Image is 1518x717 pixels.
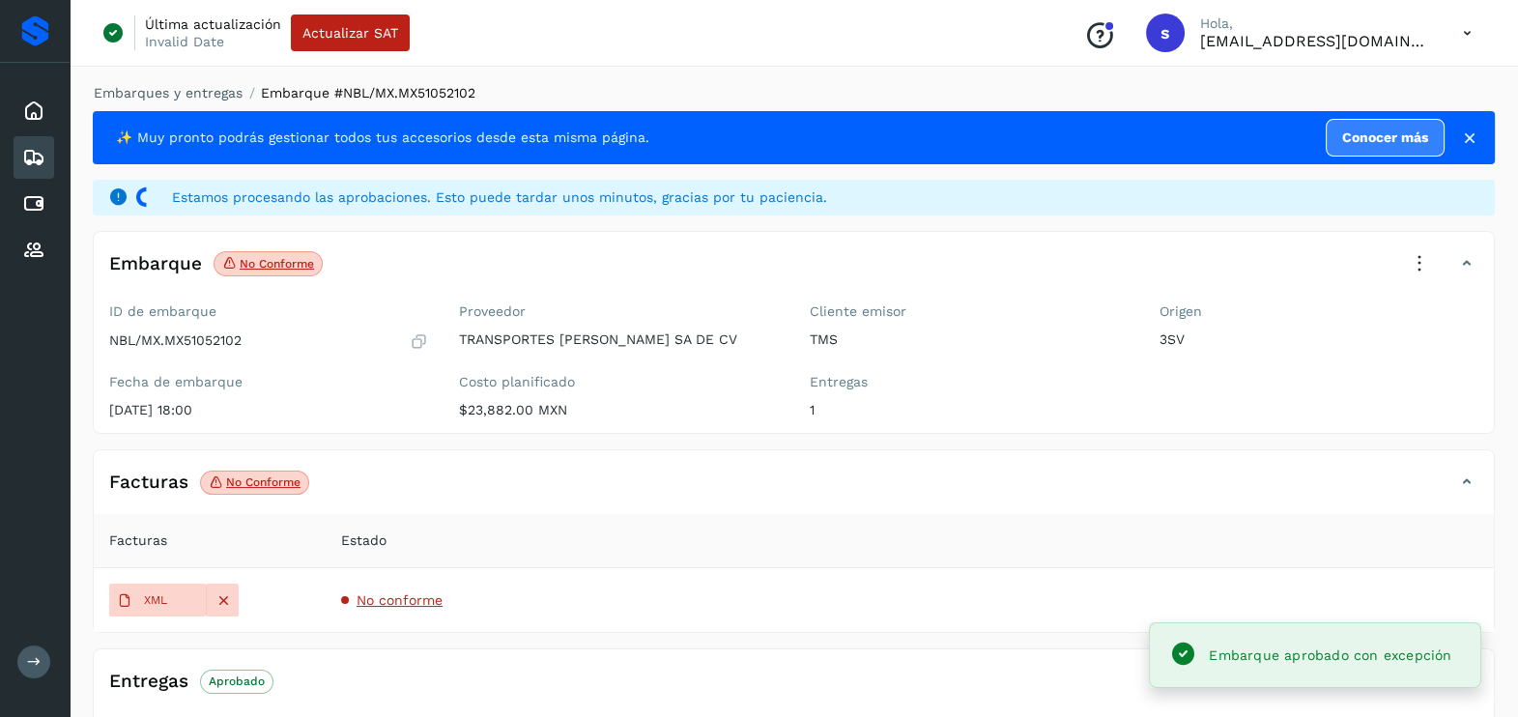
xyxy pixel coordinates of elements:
label: Cliente emisor [810,303,1129,320]
div: EntregasAprobado [94,665,1494,713]
span: Actualizar SAT [302,26,398,40]
div: Eliminar asociación [206,584,239,617]
p: $23,882.00 MXN [459,402,778,418]
label: Costo planificado [459,374,778,390]
p: XML [144,593,167,607]
span: Estamos procesando las aprobaciones. Esto puede tardar unos minutos, gracias por tu paciencia. [172,187,827,208]
div: FacturasNo conforme [94,466,1494,514]
a: Conocer más [1326,119,1445,157]
p: No conforme [226,475,301,489]
span: Embarque #NBL/MX.MX51052102 [261,85,475,100]
h4: Entregas [109,671,188,693]
nav: breadcrumb [93,83,1495,103]
h4: Embarque [109,253,202,275]
p: No conforme [240,257,314,271]
div: EmbarqueNo conforme [94,247,1494,296]
p: 3SV [1160,331,1478,348]
p: smedina@niagarawater.com [1200,32,1432,50]
div: Embarques [14,136,54,179]
span: Embarque aprobado con excepción [1209,647,1451,663]
label: Fecha de embarque [109,374,428,390]
label: ID de embarque [109,303,428,320]
p: NBL/MX.MX51052102 [109,332,242,349]
label: Proveedor [459,303,778,320]
label: Entregas [810,374,1129,390]
p: Última actualización [145,15,281,33]
p: 1 [810,402,1129,418]
p: Invalid Date [145,33,224,50]
a: Embarques y entregas [94,85,243,100]
p: TRANSPORTES [PERSON_NAME] SA DE CV [459,331,778,348]
button: XML [109,584,206,617]
span: Estado [341,531,387,551]
button: Actualizar SAT [291,14,410,51]
span: No conforme [357,592,443,608]
span: ✨ Muy pronto podrás gestionar todos tus accesorios desde esta misma página. [116,128,649,148]
p: Aprobado [209,674,265,688]
h4: Facturas [109,472,188,494]
div: Proveedores [14,229,54,272]
span: Facturas [109,531,167,551]
div: Inicio [14,90,54,132]
p: Hola, [1200,15,1432,32]
label: Origen [1160,303,1478,320]
div: Cuentas por pagar [14,183,54,225]
p: TMS [810,331,1129,348]
p: [DATE] 18:00 [109,402,428,418]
